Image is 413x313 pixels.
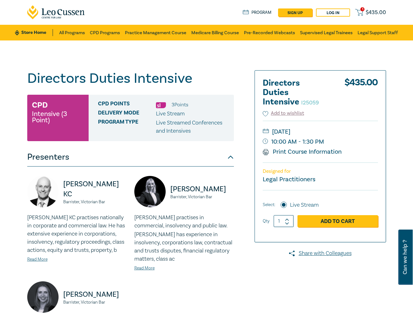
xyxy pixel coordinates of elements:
img: Substantive Law [156,102,166,108]
small: Barrister, Victorian Bar [170,195,234,199]
small: Intensive (3 Point) [32,111,84,123]
h3: CPD [32,99,48,111]
span: Program type [98,119,156,135]
p: [PERSON_NAME] KC [63,179,127,199]
a: Print Course Information [263,148,342,156]
img: https://s3.ap-southeast-2.amazonaws.com/leo-cussen-store-production-content/Contacts/Panagiota%20... [134,176,166,207]
img: https://s3.ap-southeast-2.amazonaws.com/leo-cussen-store-production-content/Contacts/Hannah%20McI... [27,281,59,313]
p: [PERSON_NAME] practises in commercial, insolvency and public law. [134,214,234,230]
a: Program [243,9,272,16]
a: Supervised Legal Trainees [300,25,353,40]
a: Practice Management Course [125,25,186,40]
label: Qty [263,218,270,225]
small: 10:00 AM - 1:30 PM [263,137,378,147]
a: Pre-Recorded Webcasts [244,25,295,40]
small: I25059 [301,99,319,106]
li: 3 Point s [172,101,188,109]
small: Legal Practitioners [263,175,315,183]
span: 1 [360,7,364,11]
input: 1 [274,215,294,227]
a: Medicare Billing Course [191,25,239,40]
span: Can we help ? [402,233,408,281]
p: [PERSON_NAME] [170,184,234,194]
a: CPD Programs [90,25,120,40]
img: https://s3.ap-southeast-2.amazonaws.com/leo-cussen-store-production-content/Contacts/Oren%20Bigos... [27,176,59,207]
small: Barrister, Victorian Bar [63,300,127,305]
button: Add to wishlist [263,110,304,117]
span: $ 435.00 [366,9,386,16]
div: $ 435.00 [344,78,378,110]
p: Live Streamed Conferences and Intensives [156,119,229,135]
a: Share with Colleagues [255,249,386,257]
small: Barrister, Victorian Bar [63,200,127,204]
p: [PERSON_NAME] has experience in insolvency, corporations law, contractual and trusts disputes, fi... [134,231,234,263]
a: Add to Cart [297,215,378,227]
span: CPD Points [98,101,156,109]
a: All Programs [59,25,85,40]
a: Legal Support Staff [358,25,398,40]
span: Live Stream [156,110,185,117]
label: Live Stream [290,201,319,209]
a: Read More [134,265,155,271]
p: Designed for [263,168,378,174]
a: sign up [278,8,312,17]
a: Log in [316,8,350,17]
small: [DATE] [263,127,378,137]
h1: Directors Duties Intensive [27,70,234,87]
a: Store Home [15,29,53,36]
span: Select: [263,201,275,208]
a: Read More [27,257,48,262]
h2: Directors Duties Intensive [263,78,332,107]
p: [PERSON_NAME] [63,289,127,300]
button: Presenters [27,148,234,167]
p: [PERSON_NAME] KC practises nationally in corporate and commercial law. He has extensive experienc... [27,214,127,254]
span: Delivery Mode [98,110,156,118]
